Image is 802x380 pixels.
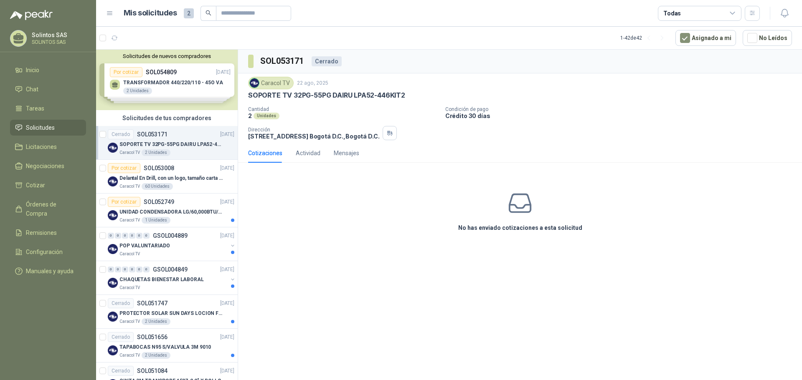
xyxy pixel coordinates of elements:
div: 0 [136,267,142,272]
div: 2 Unidades [142,149,170,156]
p: SOPORTE TV 32PG-55PG DAIRU LPA52-446KIT2 [119,141,223,148]
div: 2 Unidades [142,352,170,359]
a: Configuración [10,244,86,260]
button: Asignado a mi [675,30,736,46]
span: Licitaciones [26,142,57,151]
img: Company Logo [108,278,118,288]
p: Delantal En Drill, con un logo, tamaño carta 1 tinta (Se envia enlacen, como referencia) [119,174,223,182]
a: 0 0 0 0 0 0 GSOL004889[DATE] Company LogoPOP VALUNTARIADOCaracol TV [108,231,236,257]
div: Caracol TV [248,77,294,89]
p: UNIDAD CONDENSADORA LG/60,000BTU/220V/R410A: I [119,208,223,216]
a: Por cotizarSOL053008[DATE] Company LogoDelantal En Drill, con un logo, tamaño carta 1 tinta (Se e... [96,160,238,194]
p: SOL051656 [137,334,168,340]
img: Company Logo [108,244,118,254]
a: 0 0 0 0 0 0 GSOL004849[DATE] Company LogoCHAQUETAS BIENESTAR LABORALCaracol TV [108,264,236,291]
p: Caracol TV [119,318,140,325]
p: SOL053008 [144,165,174,171]
img: Company Logo [108,210,118,220]
p: SOL051084 [137,368,168,374]
p: Crédito 30 días [445,112,799,119]
div: 1 Unidades [142,217,170,224]
p: SOL051747 [137,300,168,306]
p: SOL052749 [144,199,174,205]
a: CerradoSOL051747[DATE] Company LogoPROTECTOR SOLAR SUN DAYS LOCION FPS 50 CAJA X 24 UNCaracol TV2... [96,295,238,329]
p: [DATE] [220,367,234,375]
img: Company Logo [108,143,118,153]
div: 0 [115,233,121,239]
a: CerradoSOL053171[DATE] Company LogoSOPORTE TV 32PG-55PG DAIRU LPA52-446KIT2Caracol TV2 Unidades [96,126,238,160]
div: Cerrado [108,129,134,139]
a: Solicitudes [10,120,86,136]
p: GSOL004889 [153,233,188,239]
span: Órdenes de Compra [26,200,78,218]
a: Remisiones [10,225,86,241]
div: 2 Unidades [142,318,170,325]
a: Negociaciones [10,158,86,174]
p: Solintos SAS [32,32,84,38]
h1: Mis solicitudes [124,7,177,19]
div: Solicitudes de nuevos compradoresPor cotizarSOL054809[DATE] TRANSFORMADOR 440/220/110 - 45O VA2 U... [96,50,238,110]
p: [STREET_ADDRESS] Bogotá D.C. , Bogotá D.C. [248,133,379,140]
span: Remisiones [26,228,57,237]
div: Cerrado [108,298,134,308]
p: [DATE] [220,164,234,172]
img: Company Logo [108,345,118,355]
p: [DATE] [220,198,234,206]
p: [DATE] [220,266,234,274]
p: Caracol TV [119,284,140,291]
p: Condición de pago [445,106,799,112]
a: Inicio [10,62,86,78]
a: Chat [10,81,86,97]
button: No Leídos [743,30,792,46]
p: PROTECTOR SOLAR SUN DAYS LOCION FPS 50 CAJA X 24 UN [119,310,223,317]
p: Caracol TV [119,183,140,190]
a: CerradoSOL051656[DATE] Company LogoTAPABOCAS N95 S/VALVULA 3M 9010Caracol TV2 Unidades [96,329,238,362]
div: Solicitudes de tus compradores [96,110,238,126]
p: [DATE] [220,333,234,341]
p: [DATE] [220,232,234,240]
div: Cotizaciones [248,148,282,158]
p: POP VALUNTARIADO [119,242,170,250]
div: Cerrado [108,332,134,342]
div: 0 [143,233,150,239]
div: 0 [122,267,128,272]
p: Caracol TV [119,251,140,257]
div: 0 [129,233,135,239]
p: SOLINTOS SAS [32,40,84,45]
p: 22 ago, 2025 [297,79,328,87]
div: Cerrado [108,366,134,376]
span: Negociaciones [26,161,64,171]
div: Actividad [296,148,320,158]
span: Inicio [26,65,39,75]
span: 2 [184,8,194,18]
h3: SOL053171 [260,55,305,68]
p: SOPORTE TV 32PG-55PG DAIRU LPA52-446KIT2 [248,91,405,100]
span: Configuración [26,247,63,257]
a: Cotizar [10,177,86,193]
p: Dirección [248,127,379,133]
div: Por cotizar [108,163,140,173]
span: Manuales y ayuda [26,267,74,276]
div: 0 [108,233,114,239]
span: Solicitudes [26,123,55,132]
span: Cotizar [26,181,45,190]
div: 0 [129,267,135,272]
div: 0 [122,233,128,239]
div: 60 Unidades [142,183,173,190]
div: Cerrado [312,56,342,66]
p: Caracol TV [119,149,140,156]
img: Company Logo [108,312,118,322]
span: Chat [26,85,38,94]
p: GSOL004849 [153,267,188,272]
p: Caracol TV [119,217,140,224]
p: [DATE] [220,299,234,307]
span: Tareas [26,104,44,113]
a: Licitaciones [10,139,86,155]
div: 1 - 42 de 42 [620,31,669,45]
div: 0 [115,267,121,272]
div: 0 [136,233,142,239]
img: Company Logo [108,176,118,186]
p: 2 [248,112,252,119]
div: Unidades [254,113,279,119]
p: SOL053171 [137,131,168,137]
